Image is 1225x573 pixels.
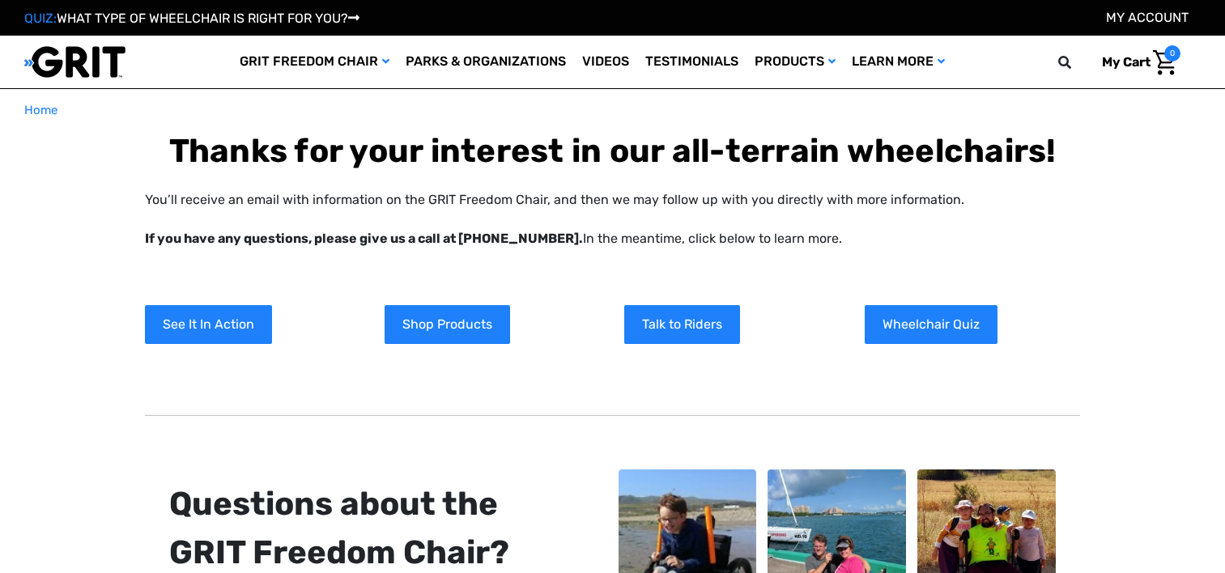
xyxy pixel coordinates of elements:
[232,36,398,88] a: GRIT Freedom Chair
[398,36,574,88] a: Parks & Organizations
[145,190,1079,248] p: You’ll receive an email with information on the GRIT Freedom Chair, and then we may follow up wit...
[24,45,125,79] img: GRIT All-Terrain Wheelchair and Mobility Equipment
[24,101,57,120] a: Home
[1102,54,1151,70] span: My Cart
[24,103,57,117] span: Home
[24,11,57,26] span: QUIZ:
[24,101,1201,120] nav: Breadcrumb
[1153,50,1176,75] img: Cart
[1065,45,1090,79] input: Search
[145,231,583,246] strong: If you have any questions, please give us a call at [PHONE_NUMBER].
[1090,45,1180,79] a: Cart with 0 items
[746,36,844,88] a: Products
[865,305,997,344] a: Wheelchair Quiz
[145,305,272,344] a: See It In Action
[24,11,359,26] a: QUIZ:WHAT TYPE OF WHEELCHAIR IS RIGHT FOR YOU?
[1164,45,1180,62] span: 0
[1106,10,1189,25] a: Account
[169,132,1057,170] b: Thanks for your interest in our all-terrain wheelchairs!
[624,305,740,344] a: Talk to Riders
[574,36,637,88] a: Videos
[385,305,510,344] a: Shop Products
[844,36,953,88] a: Learn More
[637,36,746,88] a: Testimonials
